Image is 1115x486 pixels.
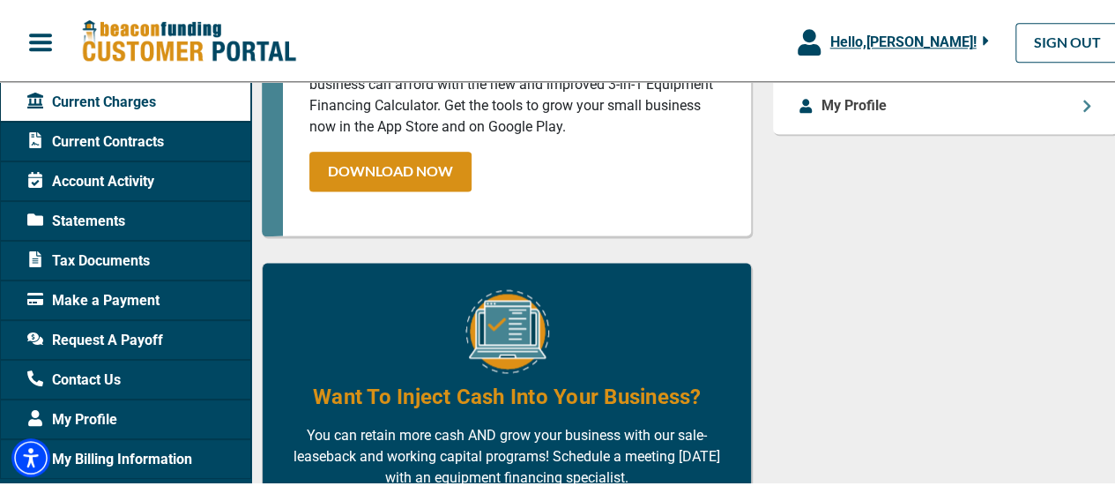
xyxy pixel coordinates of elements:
[27,129,164,150] span: Current Contracts
[27,208,125,229] span: Statements
[821,93,886,114] p: My Profile
[309,149,472,189] a: DOWNLOAD NOW
[309,50,725,135] p: Take the guesswork out. Determine how much equipment your business can afford with the new and im...
[27,367,121,388] span: Contact Us
[27,446,192,467] span: My Billing Information
[27,407,117,428] span: My Profile
[27,288,160,309] span: Make a Payment
[11,436,50,475] div: Accessibility Menu
[27,89,156,110] span: Current Charges
[27,168,154,190] span: Account Activity
[81,17,296,62] img: Beacon Funding Customer Portal Logo
[313,379,701,409] h4: Want To Inject Cash Into Your Business?
[27,248,150,269] span: Tax Documents
[829,31,976,48] span: Hello, [PERSON_NAME] !
[27,327,163,348] span: Request A Payoff
[289,422,725,486] p: You can retain more cash AND grow your business with our sale-leaseback and working capital progr...
[465,287,549,370] img: Equipment Financing Online Image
